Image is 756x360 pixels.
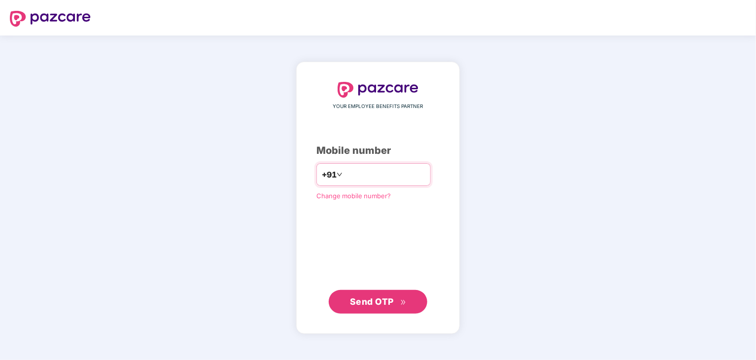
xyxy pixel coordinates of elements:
[333,103,423,110] span: YOUR EMPLOYEE BENEFITS PARTNER
[316,143,440,158] div: Mobile number
[329,290,427,314] button: Send OTPdouble-right
[338,82,418,98] img: logo
[10,11,91,27] img: logo
[322,169,337,181] span: +91
[400,299,407,306] span: double-right
[350,296,394,307] span: Send OTP
[316,192,391,200] a: Change mobile number?
[337,172,343,178] span: down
